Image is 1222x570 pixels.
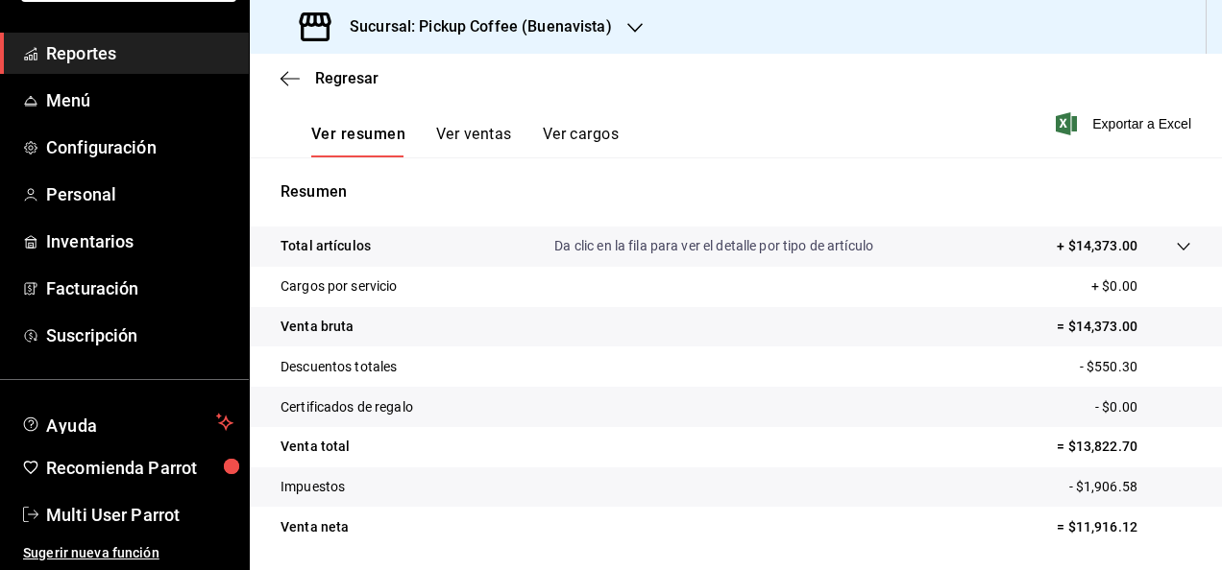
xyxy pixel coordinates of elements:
[1091,276,1191,297] p: + $0.00
[281,477,345,497] p: Impuestos
[281,180,1191,203] p: Resumen
[281,276,398,297] p: Cargos por servicio
[281,317,354,337] p: Venta bruta
[334,15,612,38] h3: Sucursal: Pickup Coffee (Buenavista)
[46,322,233,348] span: Suscripción
[281,357,397,377] p: Descuentos totales
[315,69,379,87] span: Regresar
[1057,317,1191,337] p: = $14,373.00
[46,502,233,528] span: Multi User Parrot
[1080,357,1191,377] p: - $550.30
[1069,477,1191,497] p: - $1,906.58
[543,125,620,157] button: Ver cargos
[436,125,512,157] button: Ver ventas
[46,411,208,434] span: Ayuda
[46,228,233,254] span: Inventarios
[46,455,233,481] span: Recomienda Parrot
[1095,397,1191,417] p: - $0.00
[46,40,233,66] span: Reportes
[46,275,233,301] span: Facturación
[311,125,619,157] div: navigation tabs
[1060,112,1191,135] button: Exportar a Excel
[554,236,873,256] p: Da clic en la fila para ver el detalle por tipo de artículo
[1057,437,1191,457] p: = $13,822.70
[46,134,233,160] span: Configuración
[23,543,233,563] span: Sugerir nueva función
[281,437,350,457] p: Venta total
[281,397,413,417] p: Certificados de regalo
[46,181,233,207] span: Personal
[1057,517,1191,537] p: = $11,916.12
[281,236,371,256] p: Total artículos
[311,125,405,157] button: Ver resumen
[281,517,349,537] p: Venta neta
[46,87,233,113] span: Menú
[1057,236,1137,256] p: + $14,373.00
[281,69,379,87] button: Regresar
